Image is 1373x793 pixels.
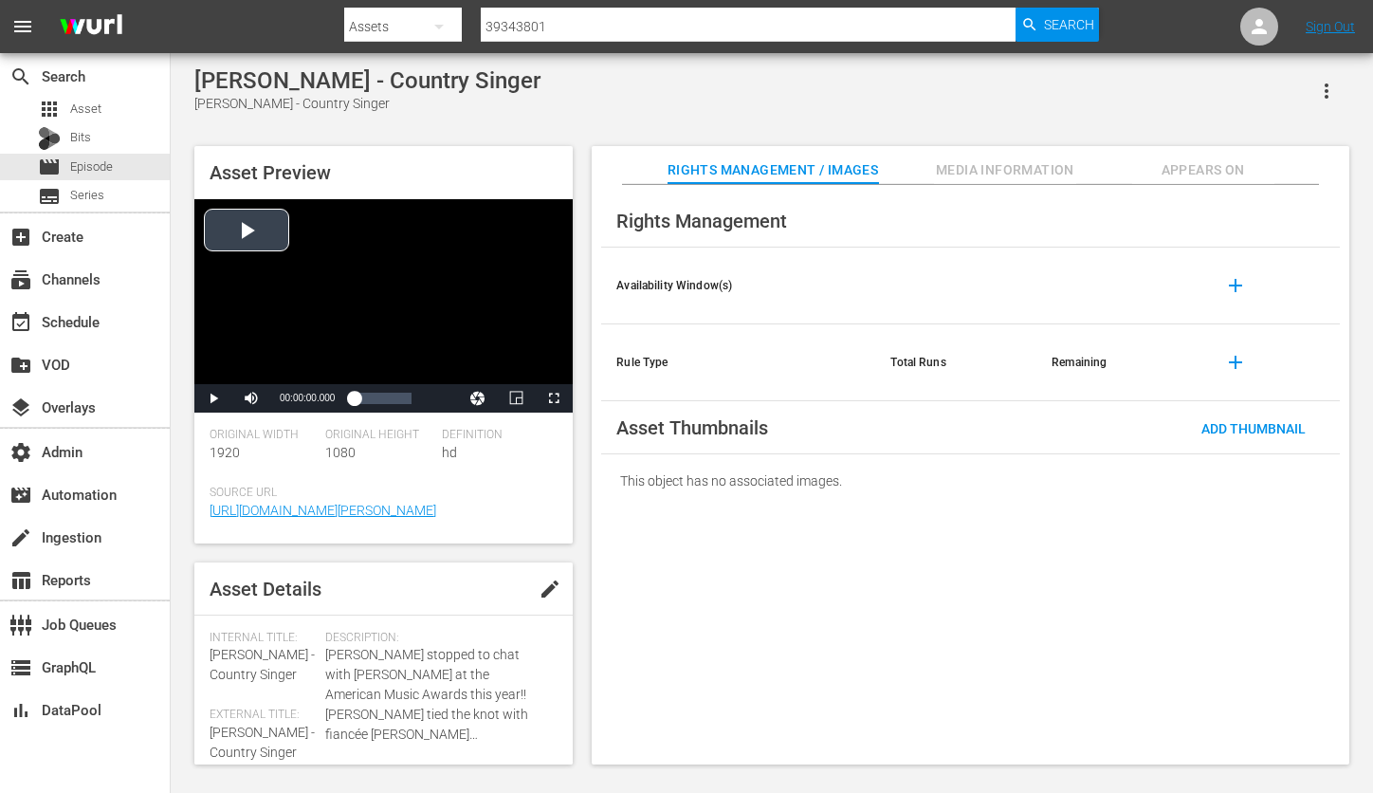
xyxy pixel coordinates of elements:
[38,185,61,208] span: Series
[497,384,535,413] button: Picture-in-Picture
[616,416,768,439] span: Asset Thumbnails
[459,384,497,413] button: Jump To Time
[9,354,32,377] span: VOD
[70,100,101,119] span: Asset
[539,578,561,600] span: edit
[9,311,32,334] span: Schedule
[9,226,32,249] span: Create
[9,569,32,592] span: Reports
[1036,324,1197,401] th: Remaining
[325,645,548,745] span: [PERSON_NAME] stopped to chat with [PERSON_NAME] at the American Music Awards this year!! [PERSON...
[325,445,356,460] span: 1080
[325,631,548,646] span: Description:
[210,445,240,460] span: 1920
[9,699,32,722] span: DataPool
[535,384,573,413] button: Fullscreen
[9,65,32,88] span: Search
[210,486,548,501] span: Source Url
[194,67,540,94] div: [PERSON_NAME] - Country Singer
[210,725,315,760] span: [PERSON_NAME] - Country Singer
[70,186,104,205] span: Series
[9,484,32,507] span: Automation
[210,708,316,723] span: External Title:
[668,158,878,182] span: Rights Management / Images
[1224,274,1247,297] span: add
[616,210,787,232] span: Rights Management
[875,324,1036,401] th: Total Runs
[601,324,875,401] th: Rule Type
[38,98,61,120] span: Asset
[70,128,91,147] span: Bits
[1224,351,1247,374] span: add
[1213,340,1258,385] button: add
[194,384,232,413] button: Play
[1186,421,1321,436] span: Add Thumbnail
[210,631,316,646] span: Internal Title:
[210,578,321,600] span: Asset Details
[210,647,315,682] span: [PERSON_NAME] - Country Singer
[601,454,1340,507] div: This object has no associated images.
[442,428,548,443] span: Definition
[232,384,270,413] button: Mute
[9,396,32,419] span: Overlays
[1132,158,1274,182] span: Appears On
[9,441,32,464] span: Admin
[11,15,34,38] span: menu
[325,428,431,443] span: Original Height
[210,428,316,443] span: Original Width
[46,5,137,49] img: ans4CAIJ8jUAAAAAAAAAAAAAAAAAAAAAAAAgQb4GAAAAAAAAAAAAAAAAAAAAAAAAJMjXAAAAAAAAAAAAAAAAAAAAAAAAgAT5G...
[194,94,540,114] div: [PERSON_NAME] - Country Singer
[1213,263,1258,308] button: add
[194,199,573,413] div: Video Player
[934,158,1076,182] span: Media Information
[1306,19,1355,34] a: Sign Out
[280,393,335,403] span: 00:00:00.000
[527,566,573,612] button: edit
[38,127,61,150] div: Bits
[38,156,61,178] span: Episode
[210,503,436,518] a: [URL][DOMAIN_NAME][PERSON_NAME]
[442,445,457,460] span: hd
[210,161,331,184] span: Asset Preview
[1016,8,1099,42] button: Search
[9,526,32,549] span: Ingestion
[1186,411,1321,445] button: Add Thumbnail
[9,268,32,291] span: Channels
[9,656,32,679] span: GraphQL
[354,393,412,404] div: Progress Bar
[9,614,32,636] span: Job Queues
[1044,8,1094,42] span: Search
[601,248,875,324] th: Availability Window(s)
[70,157,113,176] span: Episode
